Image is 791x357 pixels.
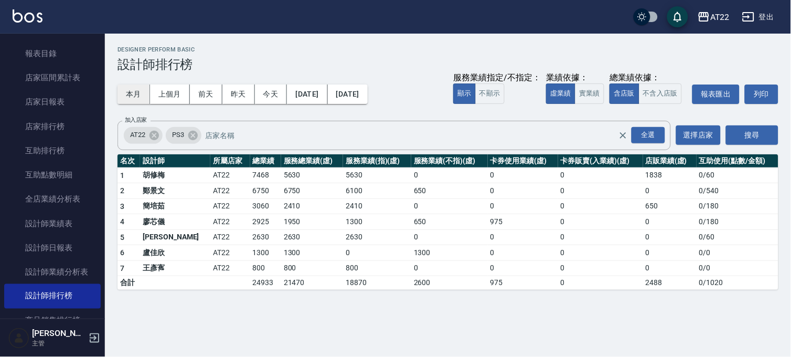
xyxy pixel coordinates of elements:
[643,198,697,214] td: 650
[210,214,250,230] td: AT22
[643,245,697,261] td: 0
[610,72,687,83] div: 總業績依據：
[4,41,101,66] a: 報表目錄
[643,276,697,290] td: 2488
[255,85,287,104] button: 今天
[250,183,281,199] td: 6750
[250,229,281,245] td: 2630
[453,72,541,83] div: 服務業績指定/不指定：
[629,125,667,145] button: Open
[558,183,643,199] td: 0
[697,214,778,230] td: 0 / 180
[343,229,411,245] td: 2630
[120,233,124,241] span: 5
[281,245,343,261] td: 1300
[343,276,411,290] td: 18870
[488,276,558,290] td: 975
[117,276,140,290] td: 合計
[140,154,210,168] th: 設計師
[726,125,778,145] button: 搜尋
[281,276,343,290] td: 21470
[411,276,488,290] td: 2600
[488,229,558,245] td: 0
[692,85,740,104] a: 報表匯出
[343,214,411,230] td: 1300
[475,83,505,104] button: 不顯示
[140,167,210,183] td: 胡修梅
[120,264,124,272] span: 7
[4,90,101,114] a: 店家日報表
[643,260,697,276] td: 0
[610,83,639,104] button: 含店販
[4,163,101,187] a: 互助點數明細
[4,260,101,284] a: 設計師業績分析表
[575,83,604,104] button: 實業績
[120,248,124,257] span: 6
[411,260,488,276] td: 0
[411,245,488,261] td: 1300
[710,10,730,24] div: AT22
[411,198,488,214] td: 0
[643,154,697,168] th: 店販業績(虛)
[13,9,42,23] img: Logo
[32,339,85,348] p: 主管
[250,167,281,183] td: 7468
[222,85,255,104] button: 昨天
[558,276,643,290] td: 0
[117,57,778,72] h3: 設計師排行榜
[210,183,250,199] td: AT22
[150,85,190,104] button: 上個月
[281,229,343,245] td: 2630
[117,85,150,104] button: 本月
[411,183,488,199] td: 650
[745,85,778,104] button: 列印
[558,154,643,168] th: 卡券販賣(入業績)(虛)
[4,114,101,139] a: 店家排行榜
[676,125,721,145] button: 選擇店家
[558,260,643,276] td: 0
[120,171,124,180] span: 1
[166,127,201,144] div: PS3
[693,6,734,28] button: AT22
[697,245,778,261] td: 0 / 0
[343,198,411,214] td: 2410
[697,276,778,290] td: 0 / 1020
[558,229,643,245] td: 0
[4,212,101,236] a: 設計師業績表
[697,167,778,183] td: 0 / 60
[453,83,476,104] button: 顯示
[616,128,630,143] button: Clear
[140,229,210,245] td: [PERSON_NAME]
[488,167,558,183] td: 0
[558,198,643,214] td: 0
[140,260,210,276] td: 王彥寯
[287,85,327,104] button: [DATE]
[343,154,411,168] th: 服務業績(指)(虛)
[120,186,124,195] span: 2
[697,154,778,168] th: 互助使用(點數/金額)
[546,83,575,104] button: 虛業績
[343,245,411,261] td: 0
[488,214,558,230] td: 975
[210,167,250,183] td: AT22
[488,198,558,214] td: 0
[343,183,411,199] td: 6100
[643,183,697,199] td: 0
[32,328,85,339] h5: [PERSON_NAME]
[120,202,124,211] span: 3
[643,167,697,183] td: 1838
[210,260,250,276] td: AT22
[4,187,101,211] a: 全店業績分析表
[8,328,29,349] img: Person
[343,167,411,183] td: 5630
[210,245,250,261] td: AT22
[124,130,152,140] span: AT22
[140,198,210,214] td: 簡培茹
[643,229,697,245] td: 0
[281,167,343,183] td: 5630
[125,116,147,124] label: 加入店家
[210,229,250,245] td: AT22
[210,154,250,168] th: 所屬店家
[250,214,281,230] td: 2925
[4,284,101,308] a: 設計師排行榜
